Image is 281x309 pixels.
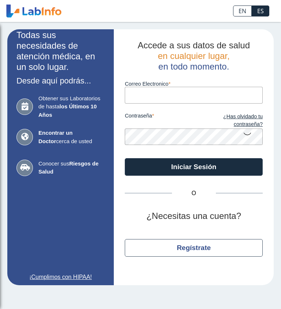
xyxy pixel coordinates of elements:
[16,76,105,85] h3: Desde aquí podrás...
[125,158,263,176] button: Iniciar Sesión
[252,5,269,16] a: ES
[233,5,252,16] a: EN
[16,273,105,282] a: ¡Cumplimos con HIPAA!
[38,129,105,145] span: cerca de usted
[158,62,229,71] span: en todo momento.
[16,30,105,72] h2: Todas sus necesidades de atención médica, en un solo lugar.
[172,189,216,198] span: O
[158,51,230,61] span: en cualquier lugar,
[125,239,263,257] button: Regístrate
[125,211,263,221] h2: ¿Necesitas una cuenta?
[194,113,263,129] a: ¿Has olvidado tu contraseña?
[138,40,250,50] span: Accede a sus datos de salud
[125,113,194,129] label: contraseña
[125,81,263,87] label: Correo Electronico
[38,160,105,176] span: Conocer sus
[38,103,97,118] b: los Últimos 10 Años
[38,130,72,144] b: Encontrar un Doctor
[38,94,105,119] span: Obtener sus Laboratorios de hasta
